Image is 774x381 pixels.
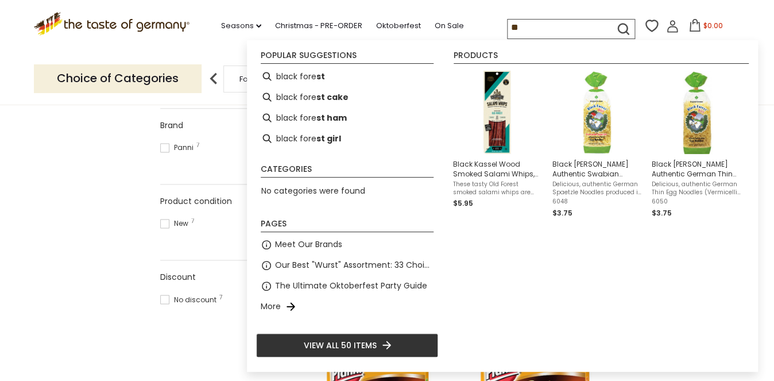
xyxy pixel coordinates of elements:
a: Black Forest Girl Authentic SpaetzleBlack [PERSON_NAME] Authentic Swabian Spaetzle 16 oz.Deliciou... [552,71,643,219]
li: Categories [261,165,434,178]
a: Food By Category [239,75,306,83]
a: Oktoberfest [376,20,421,32]
span: Black [PERSON_NAME] Authentic German Thin Egg Noodles 16 oz. [652,159,742,179]
li: Our Best "Wurst" Assortment: 33 Choices For The Grillabend [256,255,438,276]
a: Seasons [221,20,261,32]
span: New [160,218,192,229]
li: Popular suggestions [261,51,434,64]
li: More [256,297,438,317]
span: $3.75 [652,208,672,218]
li: The Ultimate Oktoberfest Party Guide [256,276,438,297]
li: black forest [256,66,438,87]
span: 7 [219,294,222,300]
li: Black Forest Girl Authentic German Thin Egg Noodles 16 oz. [647,66,746,224]
li: View all 50 items [256,333,438,357]
span: 6050 [652,198,742,206]
span: Panni [160,143,197,153]
span: Black Kassel Wood Smoked Salami Whips, [GEOGRAPHIC_DATA], 3.5 oz [453,159,543,179]
li: black forest cake [256,87,438,107]
span: View all 50 items [304,339,377,352]
a: On Sale [435,20,464,32]
div: Instant Search Results [247,40,758,371]
b: st ham [316,111,347,125]
li: Black Forest Girl Authentic Swabian Spaetzle 16 oz. [548,66,647,224]
a: Black Kassel Wood Smoked Salami Whips, [GEOGRAPHIC_DATA], 3.5 ozThese tasty Old Forest smoked sal... [453,71,543,219]
li: Pages [261,220,434,232]
img: Black Forest Girl Authentic Spaetzle [556,71,639,154]
a: Christmas - PRE-ORDER [275,20,362,32]
a: The Ultimate Oktoberfest Party Guide [275,279,427,293]
span: Delicious, authentic German Spaetzle Noodles produced in the heart of the [GEOGRAPHIC_DATA]. Perf... [552,180,643,197]
span: No discount [160,294,220,305]
span: Product condition [160,195,232,207]
span: No categories were found [261,185,365,197]
img: previous arrow [202,67,225,90]
span: Black [PERSON_NAME] Authentic Swabian Spaetzle 16 oz. [552,159,643,179]
b: st [316,70,325,83]
span: Discount [160,271,196,283]
img: Black Forest Girl Authentic Thin Egg Noodles Vermicelli [655,71,738,154]
li: black forest ham [256,107,438,128]
li: Black Kassel Wood Smoked Salami Whips, Old Forest, 3.5 oz [448,66,548,224]
a: Meet Our Brands [275,238,342,251]
span: $0.00 [703,21,723,30]
a: Black Forest Girl Authentic Thin Egg Noodles VermicelliBlack [PERSON_NAME] Authentic German Thin ... [652,71,742,219]
span: Delicious, authentic German Thin Egg Noodles (Vermicelli) or Suppennudeln produced in the heart o... [652,180,742,197]
b: st girl [316,132,341,145]
span: Brand [160,120,183,132]
span: These tasty Old Forest smoked salami whips are "must-have" items on the charcuterie board and are... [453,180,543,197]
span: $3.75 [552,208,572,218]
span: 6048 [552,198,643,206]
p: Choice of Categories [34,64,202,93]
b: st cake [316,91,349,104]
li: Meet Our Brands [256,234,438,255]
li: Products [454,51,749,64]
button: $0.00 [681,19,730,36]
span: 7 [196,143,199,148]
span: 7 [191,218,194,224]
span: $5.95 [453,198,473,208]
li: black forest girl [256,128,438,149]
a: Our Best "Wurst" Assortment: 33 Choices For The Grillabend [275,259,434,272]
